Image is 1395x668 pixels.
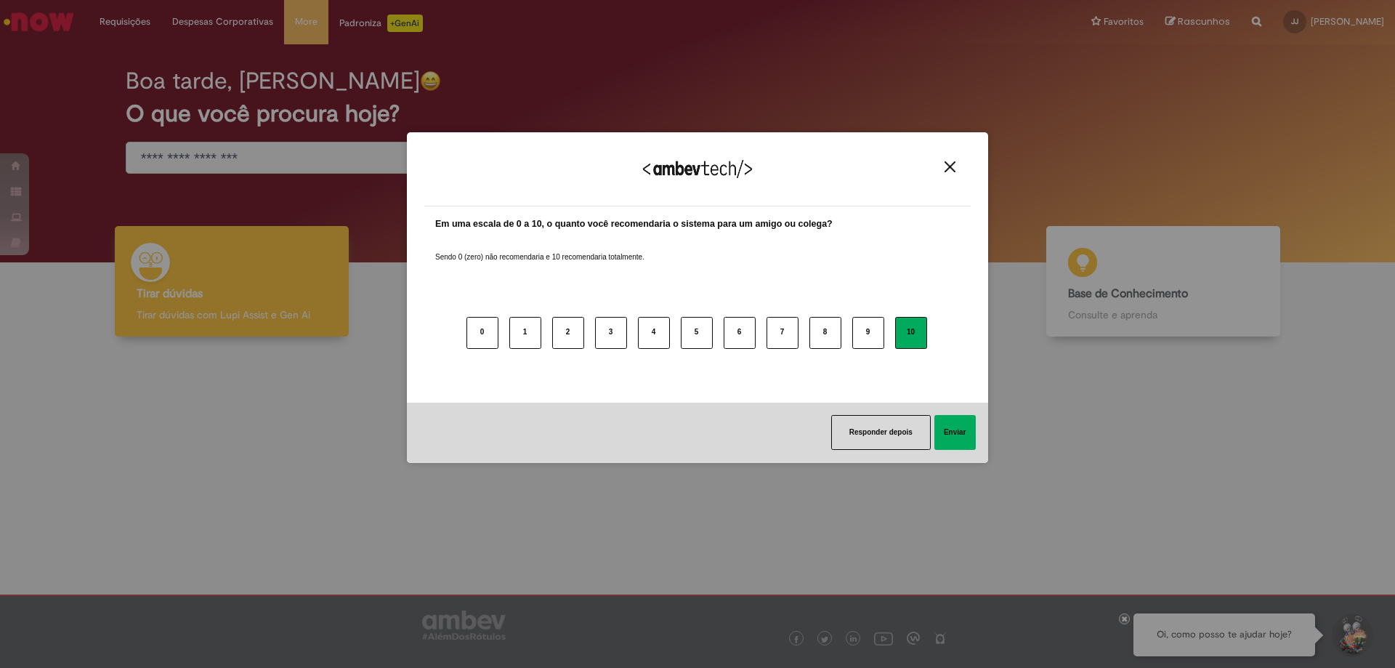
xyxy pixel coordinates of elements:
[435,217,833,231] label: Em uma escala de 0 a 10, o quanto você recomendaria o sistema para um amigo ou colega?
[552,317,584,349] button: 2
[940,161,960,173] button: Close
[945,161,955,172] img: Close
[466,317,498,349] button: 0
[895,317,927,349] button: 10
[809,317,841,349] button: 8
[638,317,670,349] button: 4
[852,317,884,349] button: 9
[767,317,798,349] button: 7
[681,317,713,349] button: 5
[724,317,756,349] button: 6
[435,235,644,262] label: Sendo 0 (zero) não recomendaria e 10 recomendaria totalmente.
[934,415,976,450] button: Enviar
[831,415,931,450] button: Responder depois
[643,160,752,178] img: Logo Ambevtech
[595,317,627,349] button: 3
[509,317,541,349] button: 1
